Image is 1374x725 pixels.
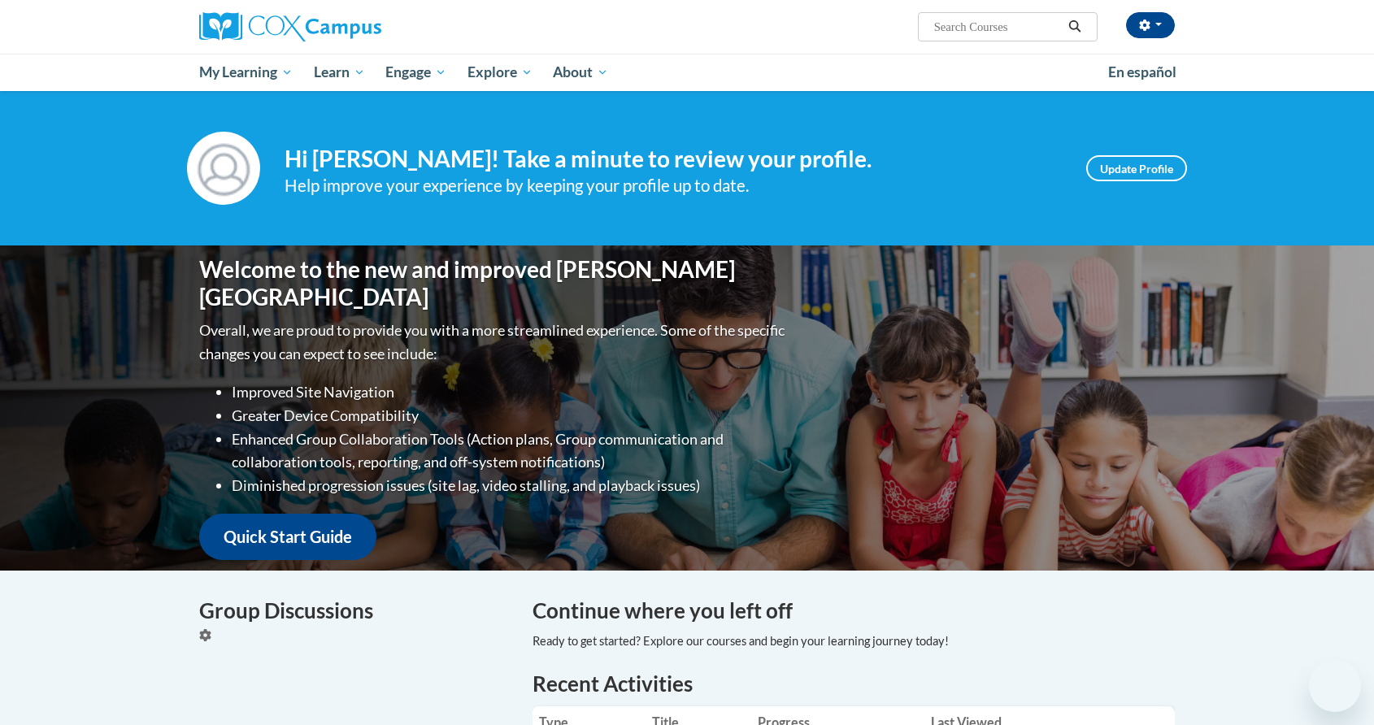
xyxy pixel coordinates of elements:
span: My Learning [199,63,293,82]
p: Overall, we are proud to provide you with a more streamlined experience. Some of the specific cha... [199,319,789,366]
span: About [553,63,608,82]
a: Quick Start Guide [199,514,376,560]
a: Learn [303,54,376,91]
a: My Learning [189,54,303,91]
iframe: Button to launch messaging window [1309,660,1361,712]
button: Account Settings [1126,12,1175,38]
span: En español [1108,63,1176,80]
button: Search [1063,17,1087,37]
h4: Continue where you left off [533,595,1175,627]
span: Explore [467,63,533,82]
img: Cox Campus [199,12,381,41]
span: Learn [314,63,365,82]
input: Search Courses [933,17,1063,37]
a: Explore [457,54,543,91]
h1: Recent Activities [533,669,1175,698]
a: About [543,54,620,91]
span: Engage [385,63,446,82]
a: En español [1098,55,1187,89]
h4: Hi [PERSON_NAME]! Take a minute to review your profile. [285,145,1062,173]
a: Cox Campus [199,12,508,41]
h1: Welcome to the new and improved [PERSON_NAME][GEOGRAPHIC_DATA] [199,256,789,310]
li: Greater Device Compatibility [232,404,789,428]
a: Engage [375,54,457,91]
li: Enhanced Group Collaboration Tools (Action plans, Group communication and collaboration tools, re... [232,428,789,475]
li: Improved Site Navigation [232,380,789,404]
img: Profile Image [187,132,260,205]
a: Update Profile [1086,155,1187,181]
h4: Group Discussions [199,595,508,627]
li: Diminished progression issues (site lag, video stalling, and playback issues) [232,474,789,497]
div: Help improve your experience by keeping your profile up to date. [285,172,1062,199]
div: Main menu [175,54,1199,91]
